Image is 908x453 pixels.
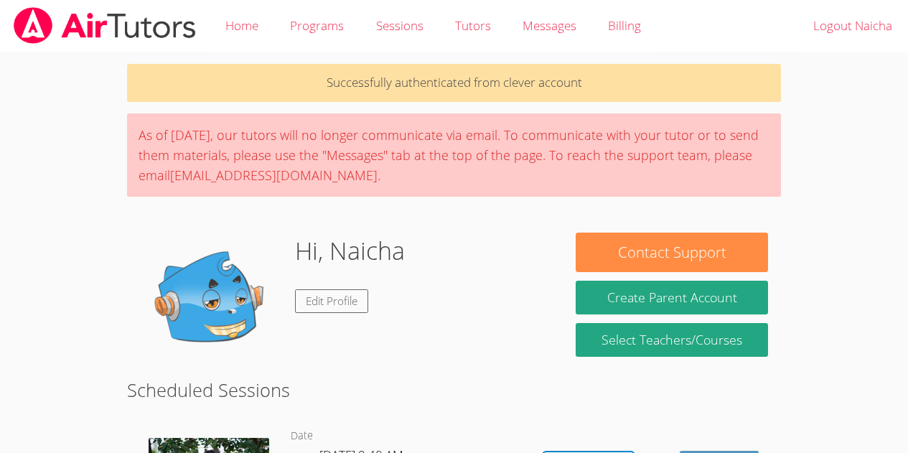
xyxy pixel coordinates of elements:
[127,113,781,197] div: As of [DATE], our tutors will no longer communicate via email. To communicate with your tutor or ...
[576,281,767,314] button: Create Parent Account
[295,289,368,313] a: Edit Profile
[523,17,576,34] span: Messages
[12,7,197,44] img: airtutors_banner-c4298cdbf04f3fff15de1276eac7730deb9818008684d7c2e4769d2f7ddbe033.png
[295,233,405,269] h1: Hi, Naicha
[140,233,284,376] img: default.png
[127,64,781,102] p: Successfully authenticated from clever account
[127,376,781,403] h2: Scheduled Sessions
[576,323,767,357] a: Select Teachers/Courses
[291,427,313,445] dt: Date
[576,233,767,272] button: Contact Support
